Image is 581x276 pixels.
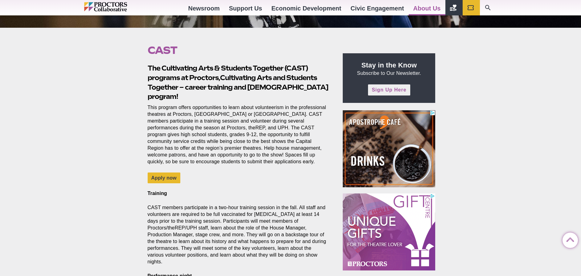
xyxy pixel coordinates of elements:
iframe: Advertisement [343,193,435,270]
img: Proctors logo [84,2,153,11]
h1: CAST [148,44,329,56]
h2: The Cultivating Arts & Students Together (CAST) programs at Proctors, [148,63,329,101]
a: Sign Up Here [368,84,410,95]
p: CAST members participate in a two-hour training session in the fall. All staff and volunteers are... [148,204,329,266]
strong: Stay in the Know [362,61,417,69]
strong: Training [148,191,167,196]
p: Subscribe to Our Newsletter. [350,61,428,77]
strong: Cultivating Arts and Students Together – career training and [DEMOGRAPHIC_DATA] program! [148,74,328,101]
a: Apply now [148,172,180,183]
iframe: Advertisement [343,110,435,187]
p: This program offers opportunities to learn about volunteerism in the professional theatres at Pro... [148,104,329,165]
a: Back to Top [563,233,575,245]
